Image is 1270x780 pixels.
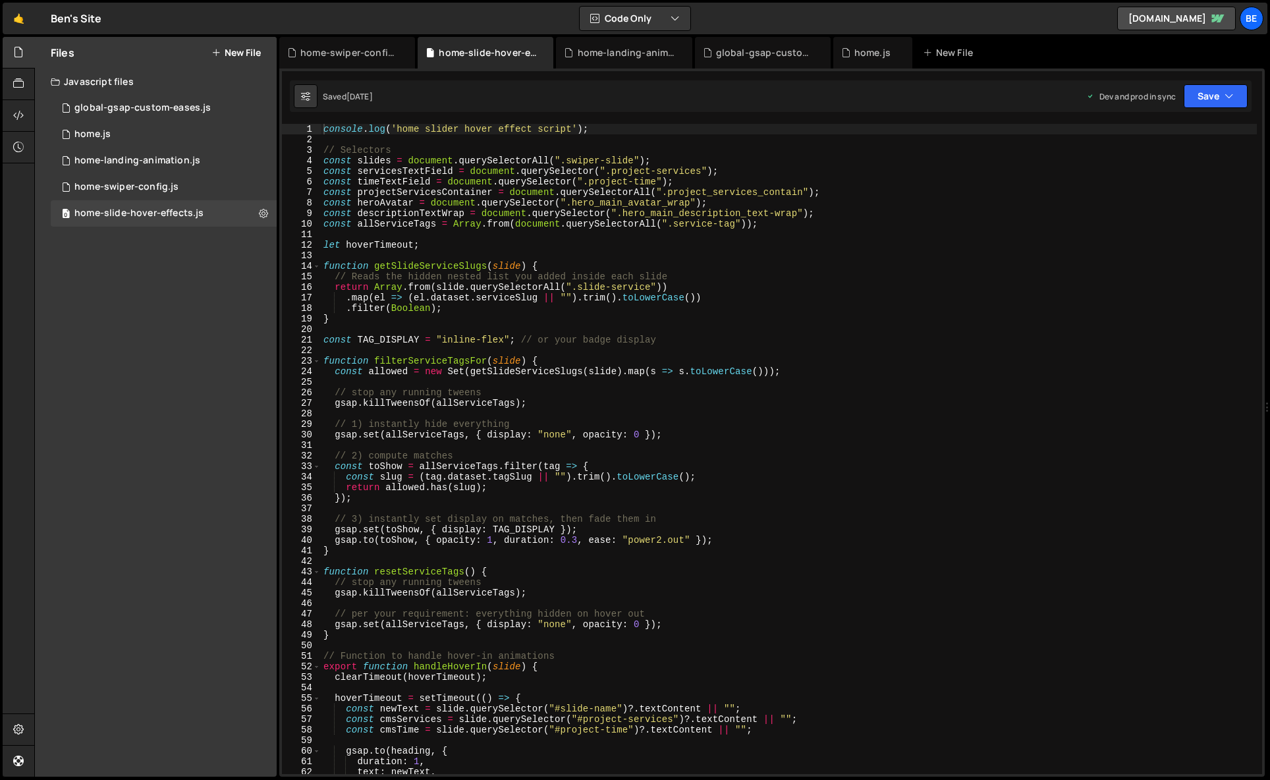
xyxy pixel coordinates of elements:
[282,292,321,303] div: 17
[282,356,321,366] div: 23
[282,493,321,503] div: 36
[282,619,321,630] div: 48
[282,145,321,155] div: 3
[282,545,321,556] div: 41
[282,535,321,545] div: 40
[74,155,200,167] div: home-landing-animation.js
[282,219,321,229] div: 10
[3,3,35,34] a: 🤙
[282,451,321,461] div: 32
[35,69,277,95] div: Javascript files
[282,440,321,451] div: 31
[439,46,538,59] div: home-slide-hover-effects.js
[282,482,321,493] div: 35
[51,11,102,26] div: Ben's Site
[282,693,321,704] div: 55
[282,155,321,166] div: 4
[300,46,399,59] div: home-swiper-config.js
[282,704,321,714] div: 56
[282,124,321,134] div: 1
[282,661,321,672] div: 52
[282,630,321,640] div: 49
[282,588,321,598] div: 45
[282,472,321,482] div: 34
[580,7,690,30] button: Code Only
[282,282,321,292] div: 16
[282,609,321,619] div: 47
[282,208,321,219] div: 9
[51,45,74,60] h2: Files
[74,208,204,219] div: home-slide-hover-effects.js
[282,598,321,609] div: 46
[282,166,321,177] div: 5
[282,229,321,240] div: 11
[282,250,321,261] div: 13
[51,174,277,200] div: 11910/28432.js
[282,324,321,335] div: 20
[74,102,211,114] div: global-gsap-custom-eases.js
[282,408,321,419] div: 28
[1184,84,1248,108] button: Save
[578,46,676,59] div: home-landing-animation.js
[211,47,261,58] button: New File
[282,366,321,377] div: 24
[282,335,321,345] div: 21
[282,524,321,535] div: 39
[282,240,321,250] div: 12
[282,640,321,651] div: 50
[282,756,321,767] div: 61
[282,303,321,314] div: 18
[282,725,321,735] div: 58
[282,430,321,440] div: 30
[282,387,321,398] div: 26
[854,46,891,59] div: home.js
[282,714,321,725] div: 57
[282,672,321,682] div: 53
[1240,7,1263,30] a: Be
[51,148,277,174] div: 11910/28512.js
[282,398,321,408] div: 27
[62,209,70,220] span: 0
[323,91,373,102] div: Saved
[282,314,321,324] div: 19
[1086,91,1176,102] div: Dev and prod in sync
[282,556,321,567] div: 42
[282,767,321,777] div: 62
[282,177,321,187] div: 6
[51,200,277,227] div: 11910/28435.js
[1117,7,1236,30] a: [DOMAIN_NAME]
[282,503,321,514] div: 37
[282,261,321,271] div: 14
[282,377,321,387] div: 25
[282,345,321,356] div: 22
[51,95,277,121] div: 11910/28433.js
[282,746,321,756] div: 60
[74,128,111,140] div: home.js
[282,514,321,524] div: 38
[282,735,321,746] div: 59
[282,271,321,282] div: 15
[282,567,321,577] div: 43
[282,134,321,145] div: 2
[716,46,815,59] div: global-gsap-custom-eases.js
[923,46,978,59] div: New File
[282,187,321,198] div: 7
[282,461,321,472] div: 33
[282,651,321,661] div: 51
[74,181,179,193] div: home-swiper-config.js
[282,419,321,430] div: 29
[51,121,277,148] div: 11910/28508.js
[282,198,321,208] div: 8
[346,91,373,102] div: [DATE]
[282,682,321,693] div: 54
[282,577,321,588] div: 44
